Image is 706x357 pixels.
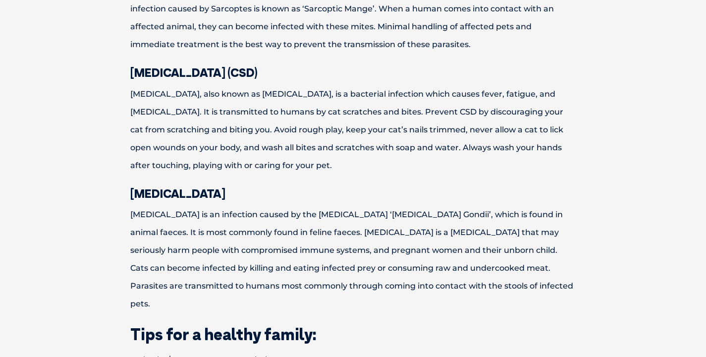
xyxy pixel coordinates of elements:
h2: Tips for a healthy family: [96,326,611,342]
h3: [MEDICAL_DATA] (CSD) [96,66,611,78]
h3: [MEDICAL_DATA] [96,187,611,199]
p: [MEDICAL_DATA], also known as [MEDICAL_DATA], is a bacterial infection which causes fever, fatigu... [96,85,611,175]
p: [MEDICAL_DATA] is an infection caused by the [MEDICAL_DATA] ‘[MEDICAL_DATA] Gondii’, which is fou... [96,206,611,313]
